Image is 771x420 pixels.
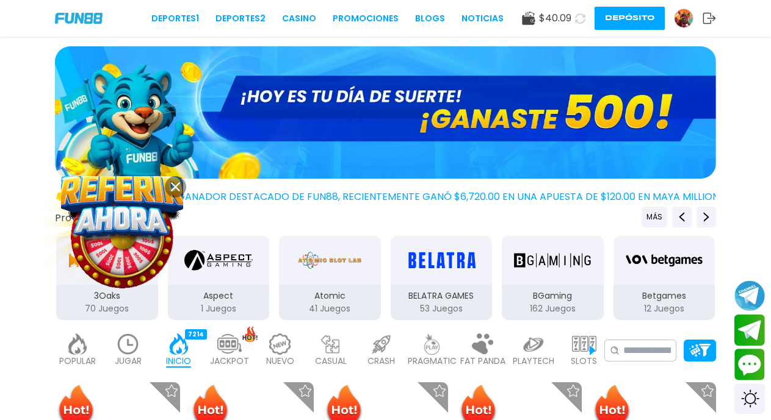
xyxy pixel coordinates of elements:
p: PLAYTECH [513,355,554,368]
img: casual_light.webp [319,333,343,355]
img: new_light.webp [268,333,292,355]
img: playtech_light.webp [521,333,546,355]
img: BGaming [514,243,591,277]
button: Aspect [163,235,275,321]
img: popular_light.webp [65,333,90,355]
a: BLOGS [415,12,445,25]
p: 162 Juegos [502,302,604,315]
button: Depósito [595,7,665,30]
p: BELATRA GAMES [391,290,493,302]
div: Switch theme [734,383,765,414]
p: 41 Juegos [279,302,381,315]
p: NUEVO [266,355,294,368]
img: Avatar [675,9,693,27]
img: recent_light.webp [116,333,140,355]
p: JACKPOT [210,355,249,368]
p: PRAGMATIC [408,355,457,368]
img: jackpot_light.webp [217,333,242,355]
p: 12 Juegos [614,302,715,315]
a: Deportes1 [151,12,199,25]
img: crash_light.webp [369,333,394,355]
img: hot [242,326,258,343]
button: Atomic [274,235,386,321]
img: fat_panda_light.webp [471,333,495,355]
button: Previous providers [642,207,667,227]
p: Atomic [279,290,381,302]
img: GANASTE 500 [55,46,716,179]
button: BELATRA GAMES [386,235,498,321]
a: CASINO [282,12,316,25]
img: home_active.webp [167,333,191,355]
p: 53 Juegos [391,302,493,315]
p: CRASH [367,355,395,368]
p: FAT PANDA [460,355,505,368]
img: Atomic [295,243,364,277]
a: Avatar [674,9,703,28]
img: Betgames [626,243,703,277]
button: Join telegram channel [734,280,765,311]
p: CASUAL [315,355,347,368]
p: POPULAR [59,355,96,368]
img: slots_light.webp [572,333,596,355]
button: Betgames [609,235,720,321]
button: 3Oaks [51,235,163,321]
p: JUGAR [115,355,142,368]
p: SLOTS [571,355,597,368]
a: NOTICIAS [462,12,504,25]
button: Proveedores de juego [55,212,159,224]
button: BGaming [497,235,609,321]
div: 7214 [185,329,207,340]
a: Deportes2 [215,12,266,25]
img: Aspect [184,243,253,277]
p: 3Oaks [56,290,158,302]
button: Previous providers [672,207,692,227]
p: 1 Juegos [168,302,270,315]
span: $ 40.09 [539,11,571,26]
img: BELATRA GAMES [403,243,480,277]
button: Join telegram [734,315,765,346]
p: BGaming [502,290,604,302]
img: Platform Filter [689,344,711,357]
p: INICIO [166,355,191,368]
a: Promociones [333,12,399,25]
img: Company Logo [55,13,103,23]
img: pragmatic_light.webp [420,333,444,355]
img: Image Link [66,181,179,294]
p: 70 Juegos [56,302,158,315]
span: ¡FELICIDADES pexxx25! GANADOR DESTACADO DE FUN88, RECIENTEMENTE GANÓ $6,720.00 EN UNA APUESTA DE ... [65,190,737,204]
p: Betgames [614,290,715,302]
button: Next providers [697,207,716,227]
button: Contact customer service [734,349,765,380]
p: Aspect [168,290,270,302]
